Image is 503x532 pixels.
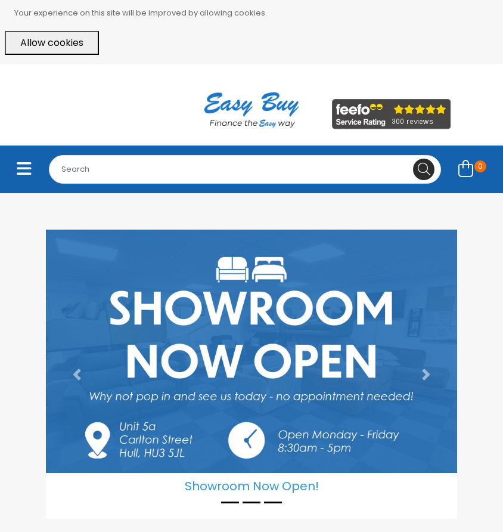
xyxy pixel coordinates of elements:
button: Toggle navigation [9,156,39,183]
img: Showroom Now Open! [46,230,457,473]
button: Allow cookies [5,31,99,55]
a: 0 [451,156,494,183]
img: Easy Buy [192,76,311,143]
img: feefo_logo [332,99,451,129]
h5: Showroom Now Open! [46,473,457,493]
input: Search for... [49,155,441,184]
p: Your experience on this site will be improved by allowing cookies. [14,5,498,21]
span: 0 [474,160,486,172]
